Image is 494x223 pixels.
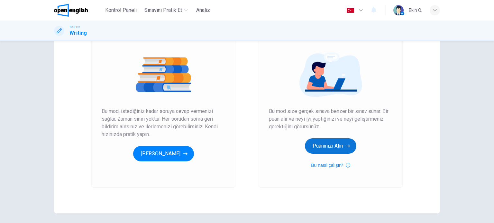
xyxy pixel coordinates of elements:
[69,29,87,37] h1: Writing
[393,5,404,15] img: Profile picture
[346,8,354,13] img: tr
[105,6,137,14] span: Kontrol Paneli
[305,138,356,154] button: Puanınızı Alın
[144,6,182,14] span: Sınavını Pratik Et
[142,4,190,16] button: Sınavını Pratik Et
[69,25,80,29] span: TOEFL®
[311,161,350,169] button: Bu nasıl çalışır?
[269,107,392,131] span: Bu mod size gerçek sınava benzer bir sınav sunar. Bir puan alır ve neyi iyi yaptığınızı ve neyi g...
[103,4,139,16] button: Kontrol Paneli
[133,146,194,161] button: [PERSON_NAME]
[409,6,422,14] div: Ekin Ö.
[196,6,210,14] span: Analiz
[102,107,225,138] span: Bu mod, istediğiniz kadar soruya cevap vermenizi sağlar. Zaman sınırı yoktur. Her sorudan sonra g...
[54,4,88,17] img: OpenEnglish logo
[54,4,103,17] a: OpenEnglish logo
[193,4,214,16] button: Analiz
